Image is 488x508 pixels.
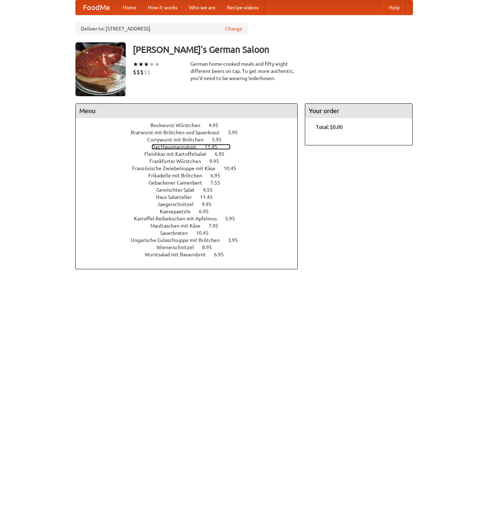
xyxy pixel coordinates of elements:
a: Sauerbraten 10.45 [160,230,222,236]
span: Fleishkas mit Kartoffelsalat [144,151,214,157]
h4: Menu [76,104,298,118]
span: 5.95 [212,137,229,143]
span: 3.95 [228,237,245,243]
span: 10.45 [224,166,243,171]
li: ★ [144,60,149,68]
li: ★ [154,60,160,68]
b: Total: $0.00 [316,124,343,130]
span: 4.95 [209,122,226,128]
a: Wienerschnitzel 8.95 [157,244,225,250]
div: German home-cooked meals and fifty-eight different beers on tap. To get more authentic, you'd nee... [190,60,298,82]
span: Wurstsalad mit Bauernbrot [145,252,213,257]
span: Maultaschen mit Käse [150,223,208,229]
span: 11.45 [205,144,224,150]
li: $ [144,68,147,76]
span: 6.95 [199,209,216,214]
a: Wurstsalad mit Bauernbrot 6.95 [145,252,237,257]
a: Haus Salatteller 11.45 [156,194,226,200]
li: $ [136,68,140,76]
li: $ [147,68,151,76]
li: $ [133,68,136,76]
a: Bockwurst Würstchen 4.95 [150,122,232,128]
img: angular.jpg [75,42,126,96]
span: Sauerbraten [160,230,195,236]
span: 10.45 [196,230,216,236]
a: Home [117,0,142,15]
a: FoodMe [76,0,117,15]
span: Gebackener Camenbert [149,180,209,186]
span: Das Hausmannskost [152,144,204,150]
span: 5.95 [225,216,242,222]
h3: [PERSON_NAME]'s German Saloon [133,42,413,57]
span: Wienerschnitzel [157,244,201,250]
span: Kartoffel Reibekuchen mit Apfelmus [134,216,224,222]
span: 7.95 [209,223,226,229]
span: Bratwurst mit Brötchen und Sauerkraut [131,130,227,135]
a: Fleishkas mit Kartoffelsalat 6.95 [144,151,238,157]
h4: Your order [305,104,412,118]
span: Französische Zwiebelsuppe mit Käse [132,166,223,171]
span: Bockwurst Würstchen [150,122,208,128]
span: Frikadelle mit Brötchen [148,173,209,178]
span: Jaegerschnitzel [157,201,201,207]
span: 6.95 [210,173,227,178]
a: Französische Zwiebelsuppe mit Käse 10.45 [132,166,250,171]
span: 4.55 [203,187,220,193]
a: Recipe videos [221,0,264,15]
span: Haus Salatteller [156,194,199,200]
span: Frankfurter Würstchen [149,158,208,164]
a: Frankfurter Würstchen 9.95 [149,158,232,164]
span: 11.45 [200,194,220,200]
span: Ungarische Gulaschsuppe mit Brötchen [131,237,227,243]
a: Das Hausmannskost 11.45 [152,144,231,150]
span: 9.95 [202,201,219,207]
span: 6.95 [215,151,232,157]
a: Change [225,25,242,32]
a: Jaegerschnitzel 9.95 [157,201,225,207]
a: Currywurst mit Brötchen 5.95 [147,137,235,143]
a: Kartoffel Reibekuchen mit Apfelmus 5.95 [134,216,248,222]
a: Bratwurst mit Brötchen und Sauerkraut 5.95 [131,130,251,135]
span: Gemischter Salat [156,187,202,193]
a: How it works [142,0,183,15]
a: Gemischter Salat 4.55 [156,187,226,193]
a: Maultaschen mit Käse 7.95 [150,223,232,229]
a: Frikadelle mit Brötchen 6.95 [148,173,233,178]
span: Kaesepaetzle [160,209,198,214]
div: Deliver to: [STREET_ADDRESS] [75,22,248,35]
a: Gebackener Camenbert 7.55 [149,180,233,186]
li: ★ [133,60,138,68]
span: 7.55 [210,180,227,186]
li: $ [140,68,144,76]
span: 9.95 [209,158,226,164]
li: ★ [149,60,154,68]
a: Help [383,0,405,15]
a: Who we are [183,0,221,15]
span: Currywurst mit Brötchen [147,137,211,143]
span: 5.95 [228,130,245,135]
a: Ungarische Gulaschsuppe mit Brötchen 3.95 [131,237,251,243]
li: ★ [138,60,144,68]
span: 6.95 [214,252,231,257]
a: Kaesepaetzle 6.95 [160,209,222,214]
span: 8.95 [202,244,219,250]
